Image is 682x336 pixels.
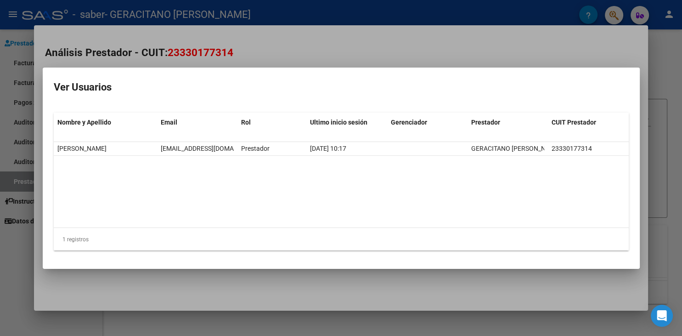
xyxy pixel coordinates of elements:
span: Gerenciador [390,119,427,126]
span: GERACITANO [PERSON_NAME] [471,145,561,152]
span: [DATE] 10:17 [310,145,346,152]
span: CUIT Prestador [552,119,596,126]
span: Prestador [471,119,500,126]
datatable-header-cell: Prestador [468,113,548,132]
div: 1 registros [54,228,629,251]
span: Prestador [241,145,270,152]
span: [PERSON_NAME] [57,145,107,152]
datatable-header-cell: Nombre y Apellido [54,113,157,132]
span: Nombre y Apellido [57,119,111,126]
span: 23330177314 [552,145,592,152]
div: Open Intercom Messenger [651,305,673,327]
span: pamelageracitano7@gmail.com [161,145,263,152]
span: Rol [241,119,251,126]
span: Ultimo inicio sesión [310,119,367,126]
datatable-header-cell: Email [157,113,237,132]
datatable-header-cell: Ultimo inicio sesión [306,113,387,132]
h2: Ver Usuarios [54,79,629,96]
span: Email [161,119,177,126]
datatable-header-cell: CUIT Prestador [548,113,628,132]
datatable-header-cell: Gerenciador [387,113,467,132]
datatable-header-cell: Rol [237,113,306,132]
